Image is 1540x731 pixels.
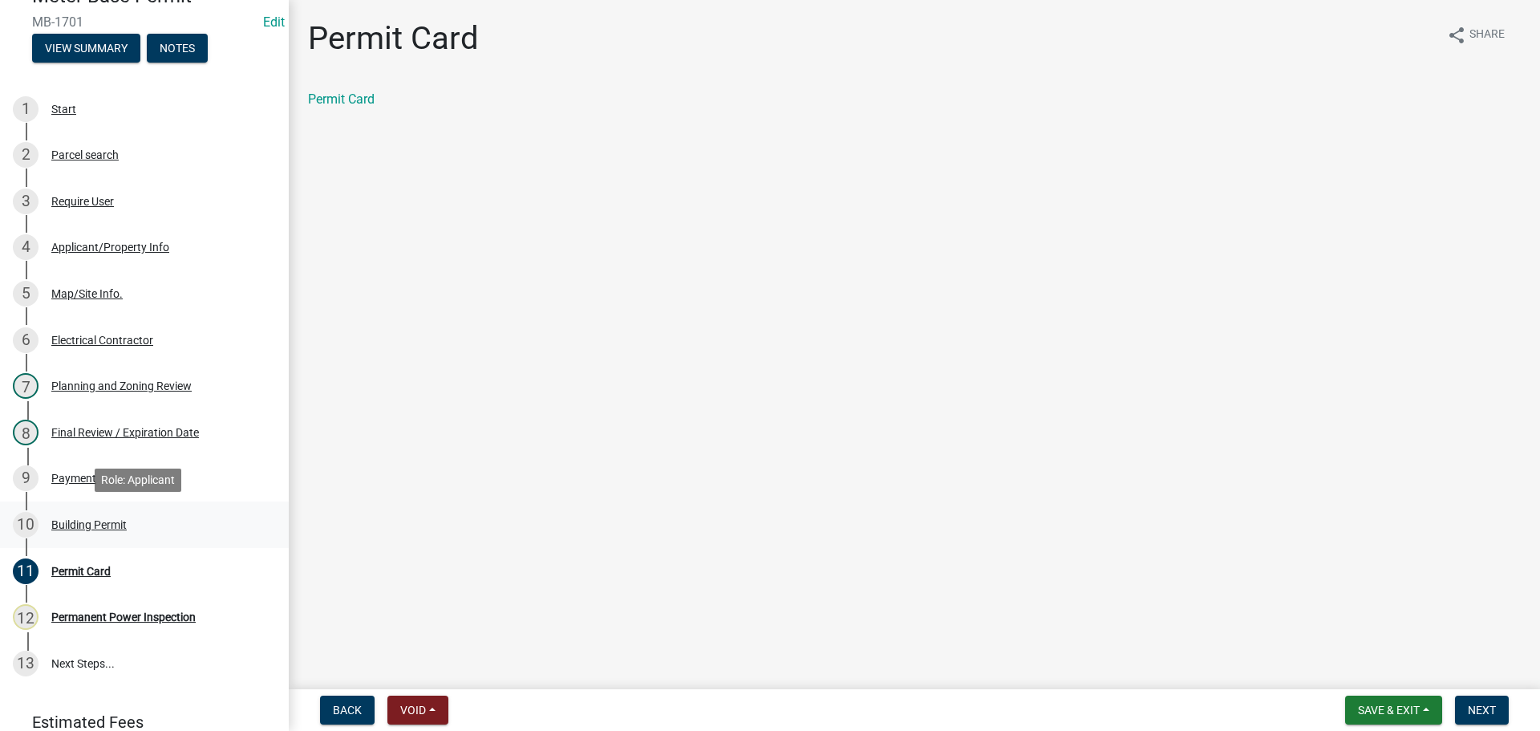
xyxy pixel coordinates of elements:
[51,104,76,115] div: Start
[13,142,38,168] div: 2
[13,373,38,399] div: 7
[13,281,38,307] div: 5
[13,327,38,353] div: 6
[263,14,285,30] wm-modal-confirm: Edit Application Number
[32,43,140,55] wm-modal-confirm: Summary
[13,234,38,260] div: 4
[51,242,169,253] div: Applicant/Property Info
[95,469,181,492] div: Role: Applicant
[51,611,196,623] div: Permanent Power Inspection
[147,43,208,55] wm-modal-confirm: Notes
[1358,704,1420,717] span: Save & Exit
[51,380,192,392] div: Planning and Zoning Review
[1447,26,1466,45] i: share
[333,704,362,717] span: Back
[147,34,208,63] button: Notes
[13,604,38,630] div: 12
[400,704,426,717] span: Void
[32,34,140,63] button: View Summary
[13,651,38,676] div: 13
[13,420,38,445] div: 8
[13,465,38,491] div: 9
[51,149,119,160] div: Parcel search
[51,288,123,299] div: Map/Site Info.
[1468,704,1496,717] span: Next
[13,96,38,122] div: 1
[51,566,111,577] div: Permit Card
[51,519,127,530] div: Building Permit
[51,335,153,346] div: Electrical Contractor
[263,14,285,30] a: Edit
[13,558,38,584] div: 11
[13,512,38,538] div: 10
[308,91,375,107] a: Permit Card
[387,696,448,725] button: Void
[51,473,96,484] div: Payment
[51,427,199,438] div: Final Review / Expiration Date
[1455,696,1509,725] button: Next
[308,19,479,58] h1: Permit Card
[13,189,38,214] div: 3
[1434,19,1518,51] button: shareShare
[51,196,114,207] div: Require User
[32,14,257,30] span: MB-1701
[1469,26,1505,45] span: Share
[320,696,375,725] button: Back
[1345,696,1442,725] button: Save & Exit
